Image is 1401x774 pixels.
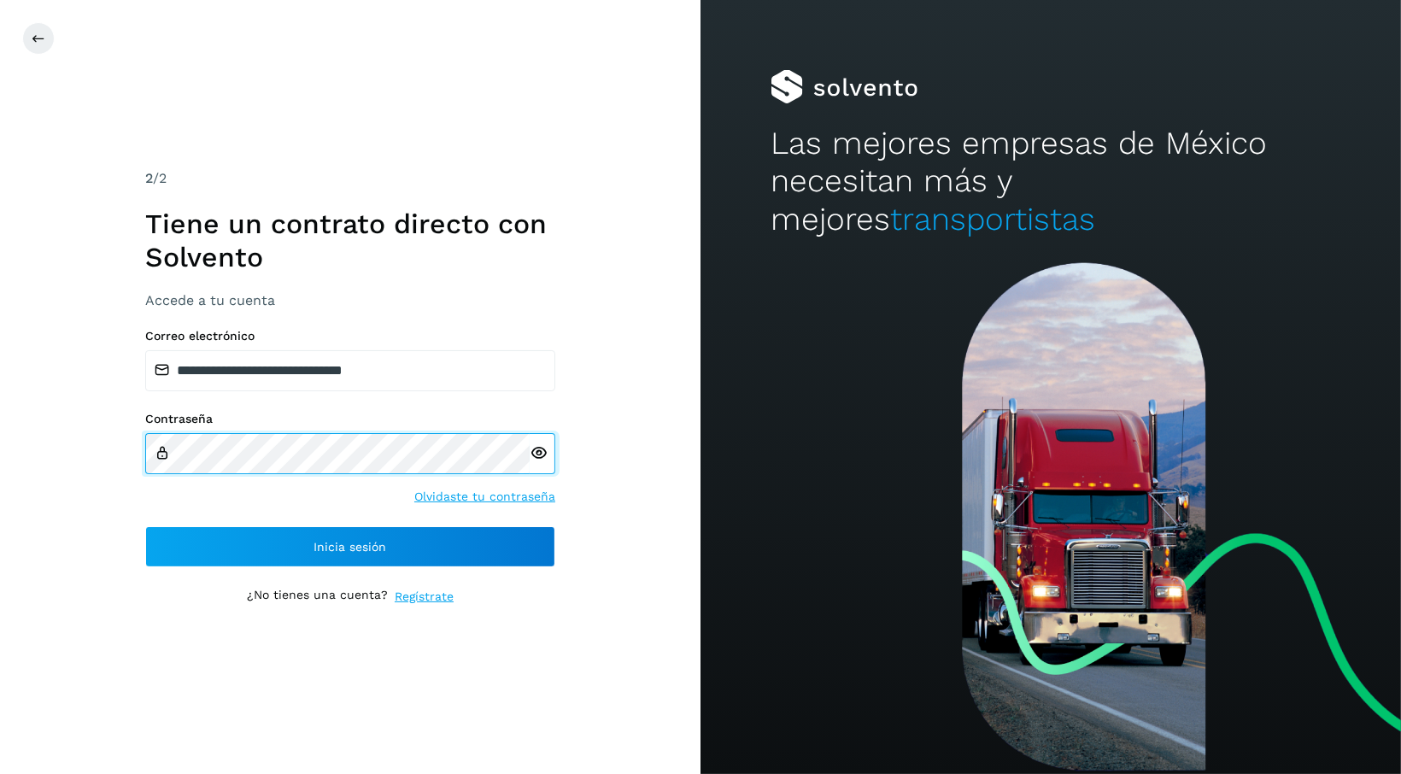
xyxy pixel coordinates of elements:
a: Olvidaste tu contraseña [414,488,555,506]
span: Inicia sesión [314,541,387,553]
a: Regístrate [395,588,454,606]
h3: Accede a tu cuenta [145,292,555,308]
label: Correo electrónico [145,329,555,343]
label: Contraseña [145,412,555,426]
p: ¿No tienes una cuenta? [247,588,388,606]
span: 2 [145,170,153,186]
button: Inicia sesión [145,526,555,567]
h1: Tiene un contrato directo con Solvento [145,208,555,273]
div: /2 [145,168,555,189]
span: transportistas [890,201,1095,237]
h2: Las mejores empresas de México necesitan más y mejores [771,125,1331,238]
